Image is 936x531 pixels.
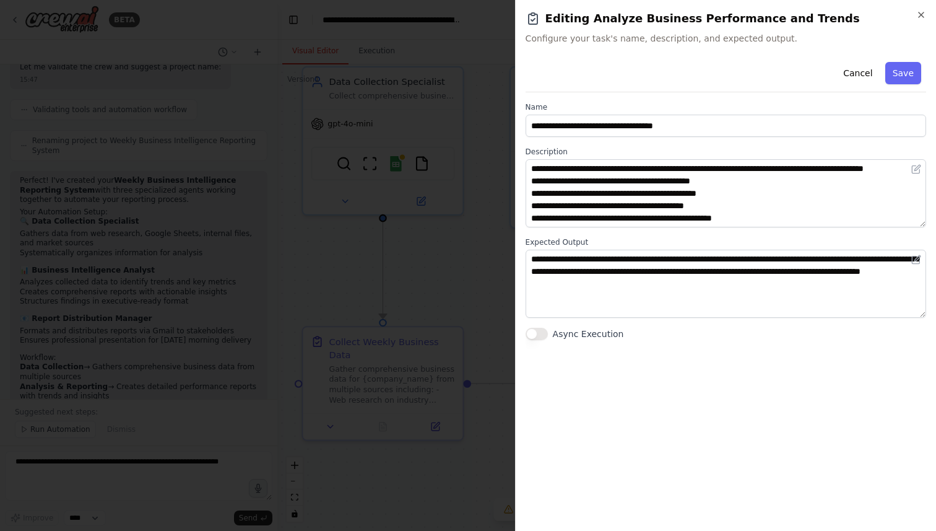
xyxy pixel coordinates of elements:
[909,162,924,177] button: Open in editor
[526,102,926,112] label: Name
[526,10,926,27] h2: Editing Analyze Business Performance and Trends
[553,328,624,340] label: Async Execution
[885,62,921,84] button: Save
[526,32,926,45] span: Configure your task's name, description, and expected output.
[526,147,926,157] label: Description
[909,252,924,267] button: Open in editor
[526,237,926,247] label: Expected Output
[836,62,880,84] button: Cancel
